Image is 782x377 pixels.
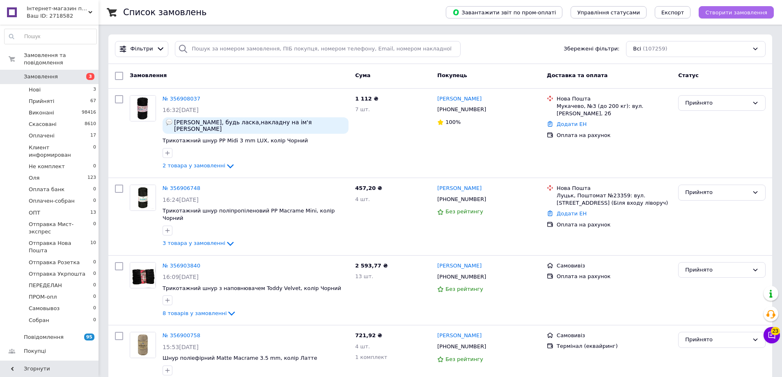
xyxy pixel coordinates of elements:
[163,332,200,338] a: № 356900758
[437,95,482,103] a: [PERSON_NAME]
[29,109,54,117] span: Виконані
[437,332,482,340] a: [PERSON_NAME]
[705,9,767,16] span: Створити замовлення
[29,282,62,289] span: ПЕРЕДЕЛАН
[93,144,96,159] span: 0
[93,317,96,324] span: 0
[130,185,156,211] a: Фото товару
[557,210,587,217] a: Додати ЕН
[29,317,49,324] span: Собран
[445,119,461,125] span: 100%
[355,343,370,350] span: 4 шт.
[29,163,65,170] span: Не комплект
[163,285,341,291] a: Трикотажний шнур з наповнювачем Toddy Velvet, колір Чорний
[24,334,64,341] span: Повідомлення
[174,119,345,132] span: [PERSON_NAME], будь ласка,накладну на ім'я [PERSON_NAME]
[27,12,99,20] div: Ваш ID: 2718582
[557,221,672,228] div: Оплата на рахунок
[557,273,672,280] div: Оплата на рахунок
[93,221,96,235] span: 0
[29,98,54,105] span: Прийняті
[130,332,156,358] img: Фото товару
[685,188,749,197] div: Прийнято
[163,208,335,222] a: Трикотажний шнур поліпропіленовий PP Macrame Mini, колір Чорний
[29,121,57,128] span: Скасовані
[355,185,382,191] span: 457,20 ₴
[577,9,640,16] span: Управління статусами
[685,336,749,344] div: Прийнято
[29,144,93,159] span: Клиент информирован
[24,347,46,355] span: Покупці
[764,327,780,343] button: Чат з покупцем23
[437,185,482,192] a: [PERSON_NAME]
[29,132,55,139] span: Оплачені
[163,310,236,316] a: 8 товарів у замовленні
[29,86,41,94] span: Нові
[437,274,486,280] span: [PHONE_NUMBER]
[90,240,96,254] span: 10
[130,95,156,121] a: Фото товару
[82,109,96,117] span: 98416
[355,96,378,102] span: 1 112 ₴
[93,305,96,312] span: 0
[29,209,40,217] span: ОПТ
[163,240,225,247] span: 3 товара у замовленні
[355,106,370,112] span: 7 шт.
[29,221,93,235] span: Отправка Мист-экспрес
[547,72,608,78] span: Доставка та оплата
[130,96,156,121] img: Фото товару
[557,192,672,207] div: Луцьк, Поштомат №23359: вул. [STREET_ADDRESS] (Біля входу ліворуч)
[163,137,308,144] span: Трикотажний шнур PP Midi 3 mm LUX, колір Чорний
[633,45,641,53] span: Всі
[163,355,317,361] a: Шнур поліефірний Matte Macrame 3.5 mm, колір Латте
[29,186,64,193] span: Оплата банк
[163,263,200,269] a: № 356903840
[437,72,467,78] span: Покупець
[685,99,749,107] div: Прийнято
[445,356,483,362] span: Без рейтингу
[5,29,96,44] input: Пошук
[93,186,96,193] span: 0
[86,73,94,80] span: 3
[123,7,206,17] h1: Список замовлень
[131,45,153,53] span: Фільтри
[29,259,80,266] span: Отправка Розетка
[699,6,774,18] button: Створити замовлення
[93,163,96,170] span: 0
[557,95,672,103] div: Нова Пошта
[355,273,373,279] span: 13 шт.
[771,327,780,335] span: 23
[90,98,96,105] span: 67
[452,9,556,16] span: Завантажити звіт по пром-оплаті
[163,162,235,169] a: 2 товара у замовленні
[93,197,96,205] span: 0
[130,262,156,288] a: Фото товару
[24,52,99,66] span: Замовлення та повідомлення
[130,72,167,78] span: Замовлення
[29,174,39,182] span: Оля
[27,5,88,12] span: Інтернет-магазин пряжі та фурнітури SHIKIMIKI
[355,196,370,202] span: 4 шт.
[93,270,96,278] span: 0
[557,332,672,339] div: Самовивіз
[130,263,156,288] img: Фото товару
[163,163,225,169] span: 2 товара у замовленні
[90,132,96,139] span: 17
[24,73,58,80] span: Замовлення
[437,196,486,202] span: [PHONE_NUMBER]
[163,344,199,350] span: 15:53[DATE]
[557,262,672,270] div: Самовивіз
[29,270,85,278] span: Отправка Укрпошта
[93,86,96,94] span: 3
[557,185,672,192] div: Нова Пошта
[557,132,672,139] div: Оплата на рахунок
[557,103,672,117] div: Мукачево, №3 (до 200 кг): вул. [PERSON_NAME], 2б
[678,72,699,78] span: Статус
[655,6,691,18] button: Експорт
[29,240,90,254] span: Отправка Нова Пошта
[564,45,619,53] span: Збережені фільтри:
[557,121,587,127] a: Додати ЕН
